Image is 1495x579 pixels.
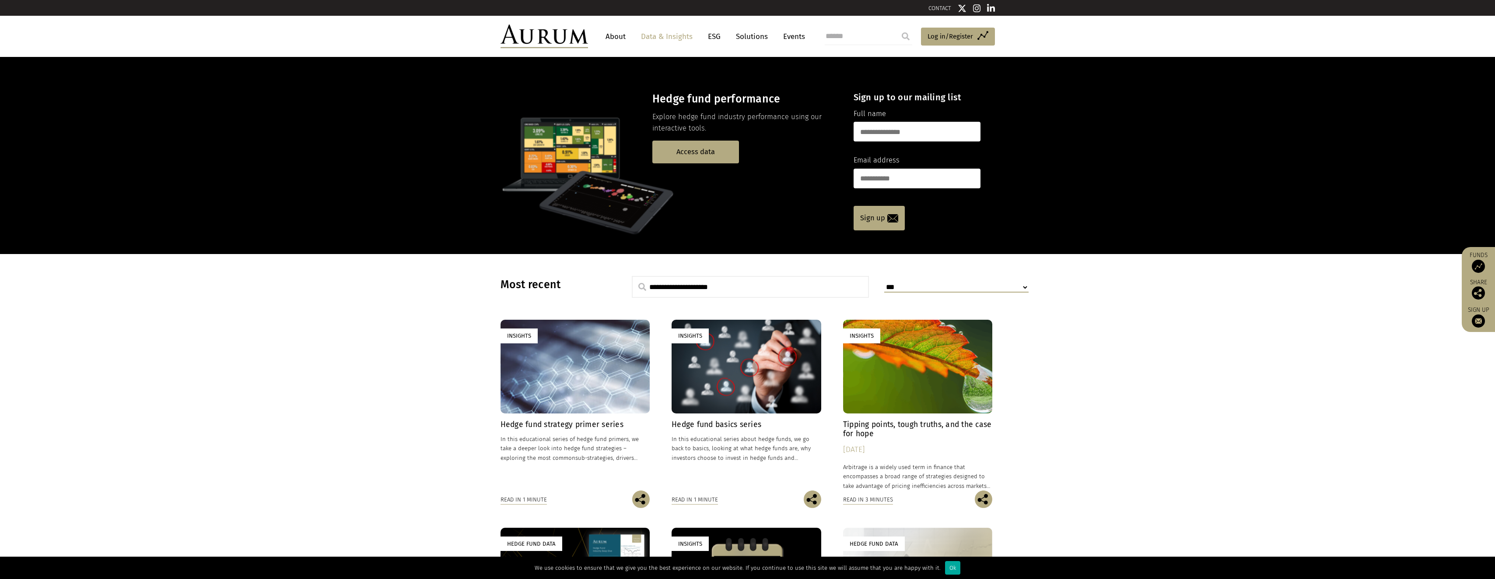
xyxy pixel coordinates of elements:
div: Insights [501,328,538,343]
div: Insights [843,328,880,343]
div: Hedge Fund Data [501,537,562,551]
img: Access Funds [1472,260,1485,273]
img: Share this post [1472,286,1485,300]
img: Aurum [501,25,588,48]
h4: Hedge fund basics series [672,420,821,429]
h4: Hedge fund strategy primer series [501,420,650,429]
a: Insights Tipping points, tough truths, and the case for hope [DATE] Arbitrage is a widely used te... [843,320,993,490]
a: Insights Hedge fund strategy primer series In this educational series of hedge fund primers, we t... [501,320,650,490]
div: Hedge Fund Data [843,537,905,551]
a: Funds [1466,251,1491,273]
img: Share this post [804,491,821,508]
a: Sign up [1466,306,1491,328]
a: Access data [652,141,739,163]
label: Full name [854,108,886,120]
h3: Hedge fund performance [652,92,838,106]
a: About [601,28,630,45]
a: Sign up [854,206,905,230]
div: Share [1466,279,1491,300]
img: Sign up to our newsletter [1472,314,1485,328]
img: Instagram icon [973,4,981,13]
a: Events [779,28,805,45]
div: Read in 1 minute [672,495,718,505]
div: Insights [672,328,709,343]
a: CONTACT [928,5,951,11]
a: Insights Hedge fund basics series In this educational series about hedge funds, we go back to bas... [672,320,821,490]
div: Read in 1 minute [501,495,547,505]
label: Email address [854,155,900,166]
h4: Tipping points, tough truths, and the case for hope [843,420,993,438]
a: ESG [704,28,725,45]
p: In this educational series about hedge funds, we go back to basics, looking at what hedge funds a... [672,434,821,462]
div: [DATE] [843,444,993,456]
p: Arbitrage is a widely used term in finance that encompasses a broad range of strategies designed ... [843,462,993,490]
span: sub-strategies [575,455,613,461]
a: Solutions [732,28,772,45]
img: Twitter icon [958,4,966,13]
input: Submit [897,28,914,45]
img: Linkedin icon [987,4,995,13]
img: Share this post [975,491,992,508]
span: Log in/Register [928,31,973,42]
p: In this educational series of hedge fund primers, we take a deeper look into hedge fund strategie... [501,434,650,462]
a: Data & Insights [637,28,697,45]
div: Insights [672,537,709,551]
h3: Most recent [501,278,610,291]
img: search.svg [638,283,646,291]
p: Explore hedge fund industry performance using our interactive tools. [652,111,838,134]
div: Ok [945,561,960,575]
img: email-icon [887,214,898,222]
a: Log in/Register [921,28,995,46]
h4: Sign up to our mailing list [854,92,980,102]
img: Share this post [632,491,650,508]
div: Read in 3 minutes [843,495,893,505]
